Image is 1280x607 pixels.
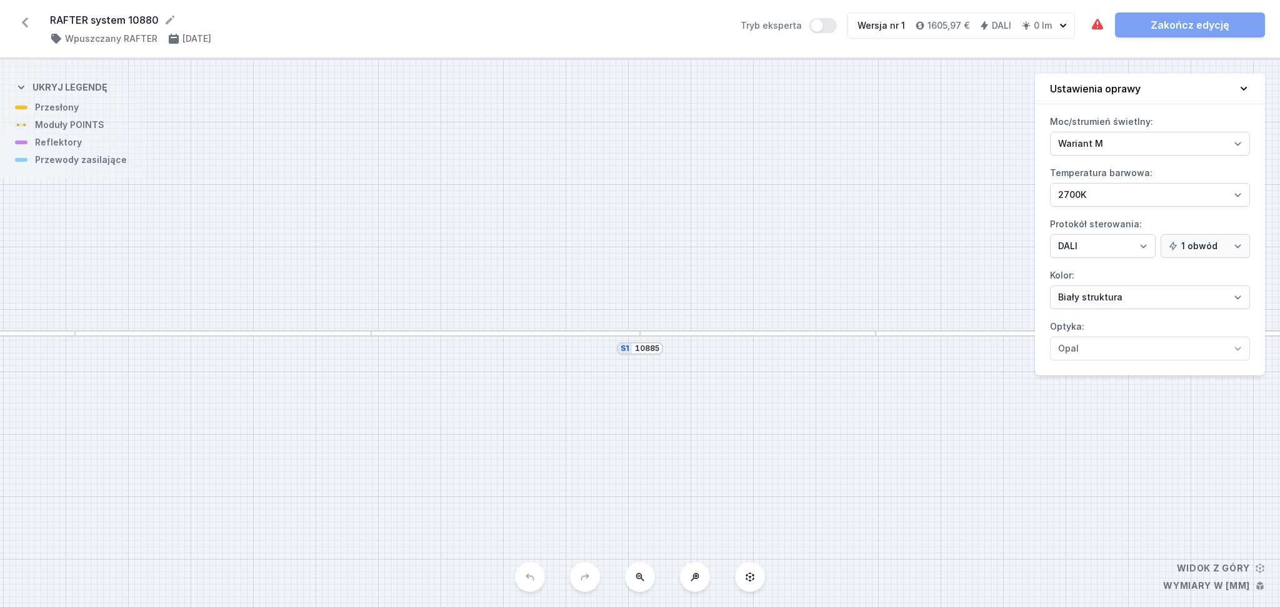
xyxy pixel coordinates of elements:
h4: Wpuszczany RAFTER [65,32,157,45]
div: Wersja nr 1 [857,19,905,32]
select: Protokół sterowania: [1161,234,1250,258]
select: Protokół sterowania: [1050,234,1156,258]
form: RAFTER system 10880 [50,12,726,27]
label: Temperatura barwowa: [1050,163,1250,207]
select: Temperatura barwowa: [1050,183,1250,207]
h4: Ukryj legendę [32,81,107,94]
label: Optyka: [1050,317,1250,360]
h4: 0 lm [1034,19,1052,32]
input: Wymiar [mm] [634,343,659,353]
button: Wersja nr 11605,97 €DALI0 lm [847,12,1075,39]
button: Edytuj nazwę projektu [164,14,176,26]
h4: 1605,97 € [927,19,969,32]
button: Ustawienia oprawy [1035,74,1265,104]
h4: DALI [992,19,1011,32]
label: Tryb eksperta [741,18,837,33]
label: Moc/strumień świetlny: [1050,112,1250,155]
select: Optyka: [1050,337,1250,360]
button: Ukryj legendę [15,71,107,101]
select: Kolor: [1050,285,1250,309]
button: Tryb eksperta [809,18,837,33]
h4: [DATE] [182,32,211,45]
label: Kolor: [1050,265,1250,309]
h4: Ustawienia oprawy [1050,81,1141,96]
label: Protokół sterowania: [1050,214,1250,258]
select: Moc/strumień świetlny: [1050,132,1250,155]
